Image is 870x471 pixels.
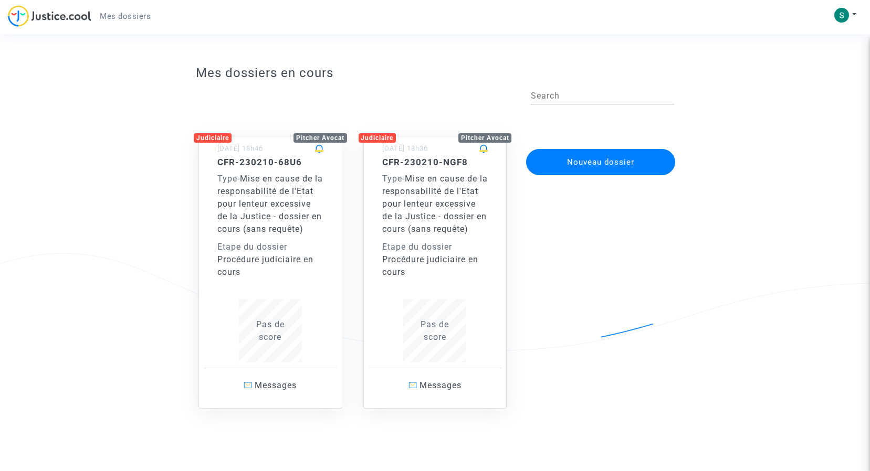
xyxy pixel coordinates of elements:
span: Pas de score [421,319,449,342]
small: [DATE] 18h36 [382,144,428,152]
button: Nouveau dossier [526,149,675,175]
div: Etape du dossier [217,241,323,253]
span: Pas de score [256,319,285,342]
a: Nouveau dossier [525,142,676,152]
img: jc-logo.svg [8,5,91,27]
h5: CFR-230210-NGF8 [382,157,488,167]
span: Messages [255,380,297,390]
div: Procédure judiciaire en cours [382,253,488,279]
div: Pitcher Avocat [294,133,347,143]
a: Messages [369,368,501,403]
span: - [382,174,405,184]
span: - [217,174,240,184]
a: Messages [204,368,337,403]
span: Type [382,174,402,184]
span: Mes dossiers [100,12,151,21]
h3: Mes dossiers en cours [196,66,674,81]
a: Mes dossiers [91,8,159,24]
small: [DATE] 18h46 [217,144,263,152]
h5: CFR-230210-68U6 [217,157,323,167]
img: AEdFTp53cU3W5WbowecL31vSJZsiEgiU6xpLyKQTlABD=s96-c [834,8,849,23]
div: Etape du dossier [382,241,488,253]
div: Pitcher Avocat [458,133,512,143]
a: JudiciairePitcher Avocat[DATE] 18h36CFR-230210-NGF8Type-Mise en cause de la responsabilité de l'E... [353,115,518,409]
div: Judiciaire [194,133,232,143]
span: Messages [420,380,462,390]
div: Judiciaire [359,133,396,143]
span: Type [217,174,237,184]
span: Mise en cause de la responsabilité de l'Etat pour lenteur excessive de la Justice - dossier en co... [382,174,488,234]
a: JudiciairePitcher Avocat[DATE] 18h46CFR-230210-68U6Type-Mise en cause de la responsabilité de l'E... [188,115,353,409]
span: Mise en cause de la responsabilité de l'Etat pour lenteur excessive de la Justice - dossier en co... [217,174,323,234]
div: Procédure judiciaire en cours [217,253,323,279]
